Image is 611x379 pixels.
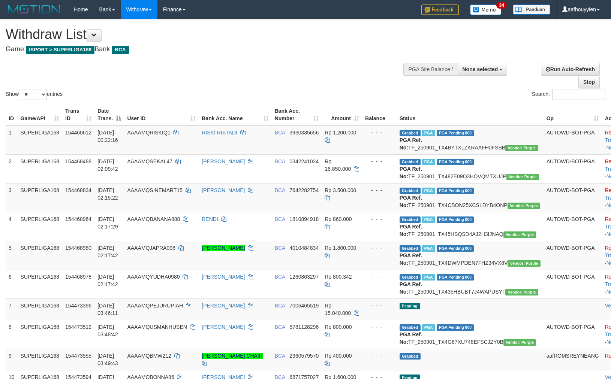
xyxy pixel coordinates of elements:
div: - - - [365,129,394,136]
span: Marked by aafchoeunmanni [422,216,435,223]
th: ID [6,104,18,125]
span: BCA [112,46,129,54]
a: [PERSON_NAME] CHAIR [202,353,263,359]
a: [PERSON_NAME] [202,245,245,251]
td: AUTOWD-BOT-PGA [544,125,602,155]
span: AAAAMQBMW212 [127,353,171,359]
td: TF_250901_TX482E09Q3HOVQMTXUJP [397,154,544,183]
div: - - - [365,323,394,331]
span: BCA [275,245,285,251]
span: None selected [463,66,498,72]
span: Vendor URL: https://trx4.1velocity.biz [503,231,536,238]
input: Search: [552,89,605,100]
div: - - - [365,215,394,223]
td: SUPERLIGA168 [18,270,63,298]
span: Copy 2960579570 to clipboard [289,353,319,359]
span: Rp 16.850.000 [325,158,351,172]
span: 154473512 [65,324,91,330]
span: PGA Pending [437,216,474,223]
span: 154468980 [65,245,91,251]
th: User ID: activate to sort column ascending [124,104,199,125]
span: 154468978 [65,274,91,280]
span: Marked by aafchoeunmanni [422,274,435,281]
th: Amount: activate to sort column ascending [322,104,362,125]
div: - - - [365,158,394,165]
span: Grabbed [400,188,421,194]
span: AAAAMQRISKIQ1 [127,130,170,136]
td: TF_250901_TX4DWMPDEN7FHZ34VX8V [397,241,544,270]
img: panduan.png [513,4,550,15]
th: Op: activate to sort column ascending [544,104,602,125]
span: Vendor URL: https://trx4.1velocity.biz [506,174,539,180]
span: Grabbed [400,216,421,223]
span: PGA Pending [437,324,474,331]
span: Grabbed [400,353,421,360]
b: PGA Ref. No: [400,252,422,266]
span: BCA [275,303,285,309]
span: Rp 1.200.000 [325,130,356,136]
span: Grabbed [400,274,421,281]
td: TF_250901_TX4CBON25XCSLDYB4ONP [397,183,544,212]
td: SUPERLIGA168 [18,154,63,183]
span: BCA [275,216,285,222]
span: BCA [275,158,285,164]
a: RISKI RISTADI [202,130,237,136]
th: Status [397,104,544,125]
b: PGA Ref. No: [400,281,422,295]
td: SUPERLIGA168 [18,125,63,155]
span: AAAAMQBANANA888 [127,216,180,222]
span: Rp 400.000 [325,353,352,359]
span: Marked by aafnonsreyleab [422,188,435,194]
span: PGA Pending [437,274,474,281]
span: Rp 860.000 [325,216,352,222]
span: 154468834 [65,187,91,193]
div: PGA Site Balance / [403,63,457,76]
td: AUTOWD-BOT-PGA [544,212,602,241]
td: 1 [6,125,18,155]
td: SUPERLIGA168 [18,241,63,270]
td: TF_250901_TX435HBUBT7J4WAPUSYF [397,270,544,298]
span: Pending [400,303,420,309]
a: Run Auto-Refresh [541,63,600,76]
span: [DATE] 02:17:42 [97,274,118,287]
td: 3 [6,183,18,212]
td: TF_250901_TX4BYTXLZKRAAFH0FSBB [397,125,544,155]
span: Marked by aafnonsreyleab [422,159,435,165]
td: SUPERLIGA168 [18,183,63,212]
td: SUPERLIGA168 [18,320,63,349]
a: [PERSON_NAME] [202,158,245,164]
a: [PERSON_NAME] [202,187,245,193]
a: [PERSON_NAME] [202,274,245,280]
select: Showentries [19,89,47,100]
span: [DATE] 03:49:43 [97,353,118,366]
b: PGA Ref. No: [400,166,422,179]
span: Rp 15.040.000 [325,303,351,316]
h1: Withdraw List [6,27,400,42]
span: BCA [275,324,285,330]
img: MOTION_logo.png [6,4,63,15]
th: Trans ID: activate to sort column ascending [62,104,94,125]
a: Stop [578,76,600,88]
span: [DATE] 02:17:42 [97,245,118,258]
label: Search: [532,89,605,100]
span: Copy 1810894918 to clipboard [289,216,319,222]
td: SUPERLIGA168 [18,349,63,370]
label: Show entries [6,89,63,100]
span: Copy 1260863297 to clipboard [289,274,319,280]
div: - - - [365,302,394,309]
b: PGA Ref. No: [400,224,422,237]
span: [DATE] 02:15:22 [97,187,118,201]
span: BCA [275,353,285,359]
span: PGA Pending [437,130,474,136]
td: 2 [6,154,18,183]
a: [PERSON_NAME] [202,303,245,309]
td: SUPERLIGA168 [18,298,63,320]
span: Grabbed [400,130,421,136]
span: Vendor URL: https://trx4.1velocity.biz [505,289,538,295]
td: AUTOWD-BOT-PGA [544,183,602,212]
h4: Game: Bank: [6,46,400,53]
td: TF_250901_TX45HSQSD4AJ2H3IJNAQ [397,212,544,241]
span: Vendor URL: https://trx4.1velocity.biz [508,260,540,267]
span: [DATE] 00:22:16 [97,130,118,143]
span: Rp 3.500.000 [325,187,356,193]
